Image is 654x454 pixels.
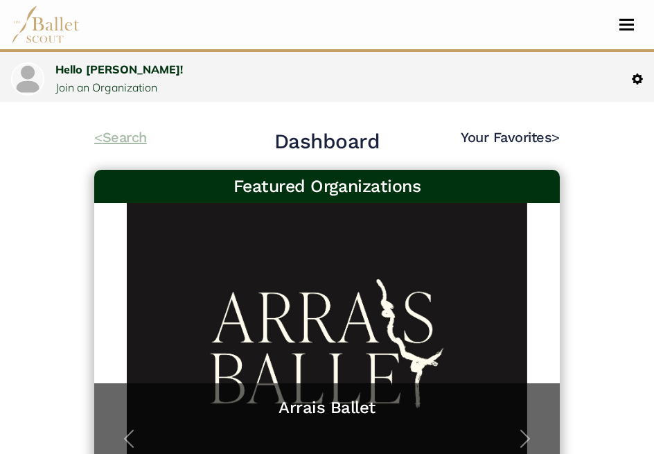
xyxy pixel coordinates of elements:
[105,175,549,198] h3: Featured Organizations
[461,129,560,146] a: Your Favorites
[551,128,560,146] code: >
[610,18,643,31] button: Toggle navigation
[94,129,147,146] a: <Search
[108,397,546,419] a: Arrais Ballet
[55,62,183,76] a: Hello [PERSON_NAME]!
[274,128,380,155] h2: Dashboard
[12,64,43,94] img: profile picture
[55,80,157,94] a: Join an Organization
[94,128,103,146] code: <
